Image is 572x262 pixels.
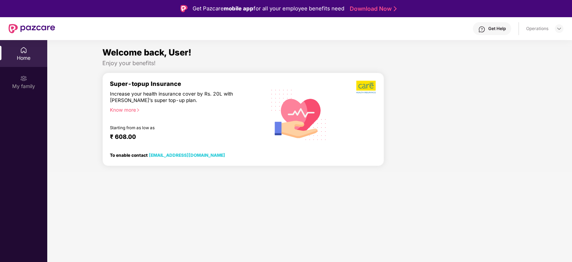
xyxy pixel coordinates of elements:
[193,4,344,13] div: Get Pazcare for all your employee benefits need
[180,5,188,12] img: Logo
[478,26,485,33] img: svg+xml;base64,PHN2ZyBpZD0iSGVscC0zMngzMiIgeG1sbnM9Imh0dHA6Ly93d3cudzMub3JnLzIwMDAvc3ZnIiB3aWR0aD...
[556,26,562,31] img: svg+xml;base64,PHN2ZyBpZD0iRHJvcGRvd24tMzJ4MzIiIHhtbG5zPSJodHRwOi8vd3d3LnczLm9yZy8yMDAwL3N2ZyIgd2...
[394,5,397,13] img: Stroke
[526,26,548,31] div: Operations
[110,133,258,142] div: ₹ 608.00
[110,152,225,157] div: To enable contact
[350,5,394,13] a: Download Now
[102,47,192,58] span: Welcome back, User!
[110,125,235,130] div: Starting from as low as
[20,47,27,54] img: svg+xml;base64,PHN2ZyBpZD0iSG9tZSIgeG1sbnM9Imh0dHA6Ly93d3cudzMub3JnLzIwMDAvc3ZnIiB3aWR0aD0iMjAiIG...
[488,26,506,31] div: Get Help
[9,24,55,33] img: New Pazcare Logo
[110,107,261,112] div: Know more
[224,5,253,12] strong: mobile app
[356,80,377,94] img: b5dec4f62d2307b9de63beb79f102df3.png
[20,75,27,82] img: svg+xml;base64,PHN2ZyB3aWR0aD0iMjAiIGhlaWdodD0iMjAiIHZpZXdCb3g9IjAgMCAyMCAyMCIgZmlsbD0ibm9uZSIgeG...
[266,81,332,148] img: svg+xml;base64,PHN2ZyB4bWxucz0iaHR0cDovL3d3dy53My5vcmcvMjAwMC9zdmciIHhtbG5zOnhsaW5rPSJodHRwOi8vd3...
[110,80,265,87] div: Super-topup Insurance
[102,59,517,67] div: Enjoy your benefits!
[110,91,234,103] div: Increase your health insurance cover by Rs. 20L with [PERSON_NAME]’s super top-up plan.
[136,108,140,112] span: right
[149,152,225,158] a: [EMAIL_ADDRESS][DOMAIN_NAME]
